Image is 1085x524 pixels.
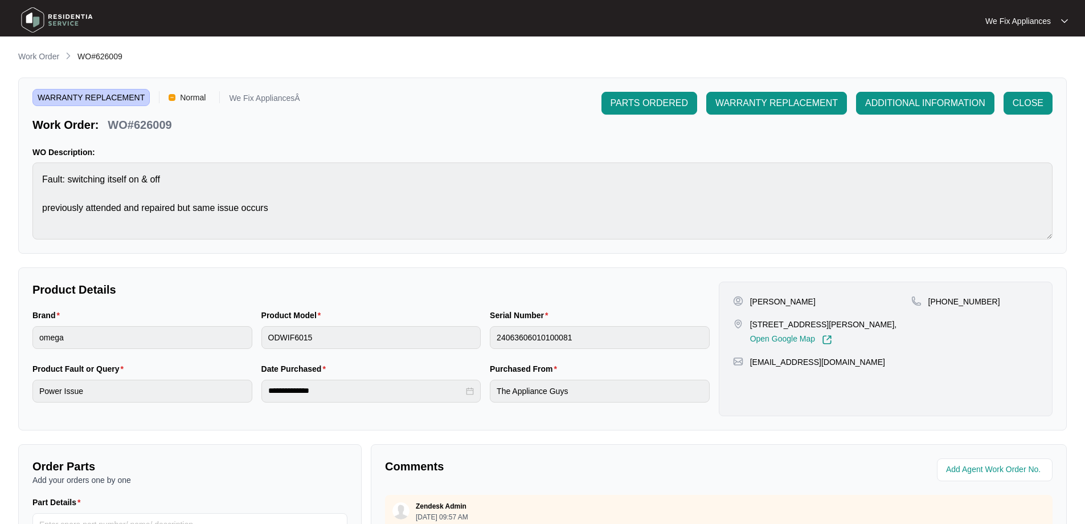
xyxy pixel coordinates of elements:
[77,52,122,61] span: WO#626009
[733,356,743,367] img: map-pin
[17,3,97,37] img: residentia service logo
[490,326,710,349] input: Serial Number
[32,474,347,486] p: Add your orders one by one
[175,89,210,106] span: Normal
[32,380,252,403] input: Product Fault or Query
[32,89,150,106] span: WARRANTY REPLACEMENT
[32,497,85,508] label: Part Details
[490,310,552,321] label: Serial Number
[32,310,64,321] label: Brand
[392,502,410,519] img: user.svg
[268,385,464,397] input: Date Purchased
[32,117,99,133] p: Work Order:
[261,310,326,321] label: Product Model
[1013,96,1043,110] span: CLOSE
[108,117,171,133] p: WO#626009
[261,326,481,349] input: Product Model
[1004,92,1053,115] button: CLOSE
[750,356,885,368] p: [EMAIL_ADDRESS][DOMAIN_NAME]
[490,380,710,403] input: Purchased From
[706,92,847,115] button: WARRANTY REPLACEMENT
[229,94,300,106] p: We Fix AppliancesÂ
[611,96,688,110] span: PARTS ORDERED
[715,96,838,110] span: WARRANTY REPLACEMENT
[261,363,330,375] label: Date Purchased
[985,15,1051,27] p: We Fix Appliances
[601,92,697,115] button: PARTS ORDERED
[928,296,1000,307] p: [PHONE_NUMBER]
[32,363,128,375] label: Product Fault or Query
[490,363,562,375] label: Purchased From
[18,51,59,62] p: Work Order
[750,296,816,307] p: [PERSON_NAME]
[32,163,1053,239] textarea: Fault: switching itself on & off previously attended and repaired but same issue occurs
[822,335,832,345] img: Link-External
[750,335,832,345] a: Open Google Map
[865,96,985,110] span: ADDITIONAL INFORMATION
[16,51,62,63] a: Work Order
[1061,18,1068,24] img: dropdown arrow
[750,319,897,330] p: [STREET_ADDRESS][PERSON_NAME],
[32,282,710,298] p: Product Details
[733,319,743,329] img: map-pin
[32,326,252,349] input: Brand
[416,514,468,521] p: [DATE] 09:57 AM
[32,458,347,474] p: Order Parts
[733,296,743,306] img: user-pin
[64,51,73,60] img: chevron-right
[946,463,1046,477] input: Add Agent Work Order No.
[911,296,922,306] img: map-pin
[416,502,466,511] p: Zendesk Admin
[32,147,1053,158] p: WO Description:
[385,458,711,474] p: Comments
[856,92,994,115] button: ADDITIONAL INFORMATION
[169,94,175,101] img: Vercel Logo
